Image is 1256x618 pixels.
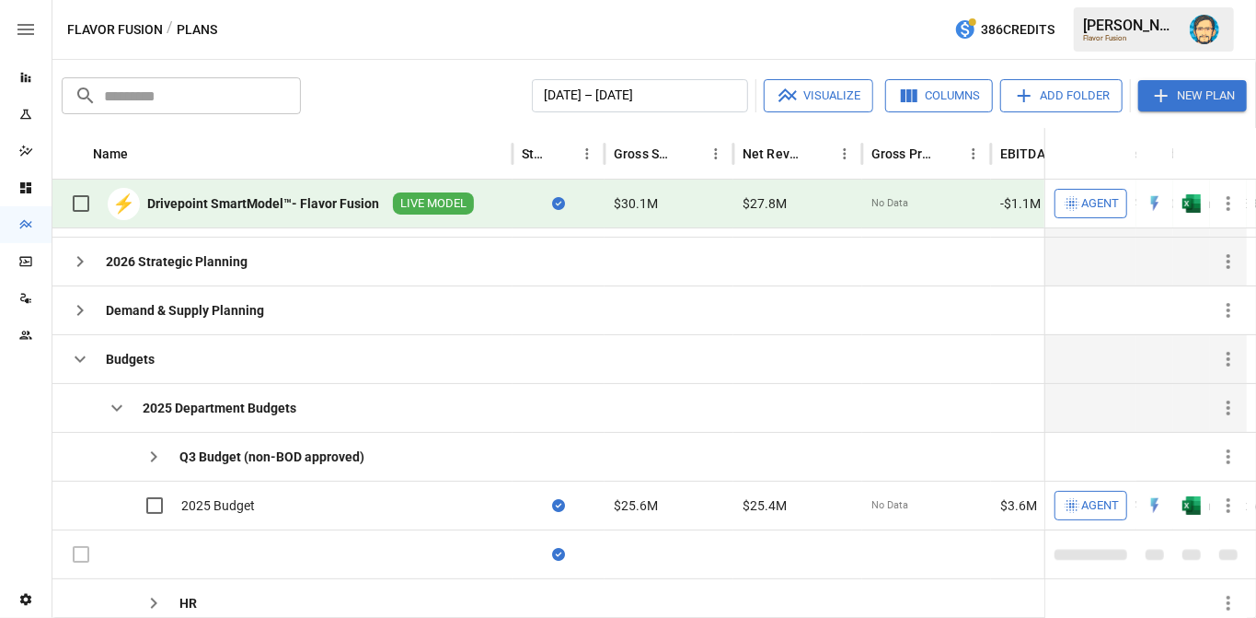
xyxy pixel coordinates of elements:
[871,196,908,211] span: No Data
[1179,4,1230,55] button: Dana Basken
[1190,15,1219,44] img: Dana Basken
[1000,496,1037,515] span: $3.6M
[179,594,197,612] div: HR
[743,194,787,213] span: $27.8M
[947,13,1062,47] button: 386Credits
[1054,491,1127,520] button: Agent
[106,301,264,320] div: Demand & Supply Planning
[1146,496,1164,515] div: Open in Quick Edit
[981,18,1054,41] span: 386 Credits
[832,141,858,167] button: Net Revenue column menu
[574,141,600,167] button: Status column menu
[1083,34,1179,42] div: Flavor Fusion
[147,194,379,213] div: Drivepoint SmartModel™- Flavor Fusion
[106,252,248,271] div: 2026 Strategic Planning
[552,496,565,515] div: Sync complete
[806,141,832,167] button: Sort
[1146,194,1164,213] div: Open in Quick Edit
[885,79,993,112] button: Columns
[743,146,804,161] div: Net Revenue
[552,545,565,564] div: Sync complete
[179,448,364,466] div: Q3 Budget (non-BOD approved)
[1182,496,1201,515] img: excel-icon.76473adf.svg
[1081,193,1119,215] span: Agent
[1221,141,1247,167] button: Sort
[393,195,474,213] span: LIVE MODEL
[614,146,675,161] div: Gross Sales
[552,194,565,213] div: Sync complete
[1054,189,1127,218] button: Agent
[743,496,787,515] span: $25.4M
[677,141,703,167] button: Sort
[106,350,155,368] div: Budgets
[181,496,255,515] div: 2025 Budget
[532,79,748,112] button: [DATE] – [DATE]
[522,146,547,161] div: Status
[935,141,961,167] button: Sort
[1182,194,1201,213] div: Open in Excel
[1083,17,1179,34] div: [PERSON_NAME]
[93,146,129,161] div: Name
[871,498,908,513] span: No Data
[1182,496,1201,515] div: Open in Excel
[143,399,296,417] div: 2025 Department Budgets
[1081,496,1119,517] span: Agent
[167,18,173,41] div: /
[67,18,163,41] button: Flavor Fusion
[1000,194,1041,213] span: -$1.1M
[614,496,658,515] span: $25.6M
[764,79,873,112] button: Visualize
[1146,496,1164,515] img: quick-edit-flash.b8aec18c.svg
[548,141,574,167] button: Sort
[1000,79,1123,112] button: Add Folder
[1000,146,1045,161] div: EBITDA
[1138,80,1247,111] button: New Plan
[108,188,140,220] div: ⚡
[961,141,986,167] button: Gross Profit column menu
[131,141,156,167] button: Sort
[1182,194,1201,213] img: excel-icon.76473adf.svg
[1146,194,1164,213] img: quick-edit-flash.b8aec18c.svg
[871,146,933,161] div: Gross Profit
[614,194,658,213] span: $30.1M
[703,141,729,167] button: Gross Sales column menu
